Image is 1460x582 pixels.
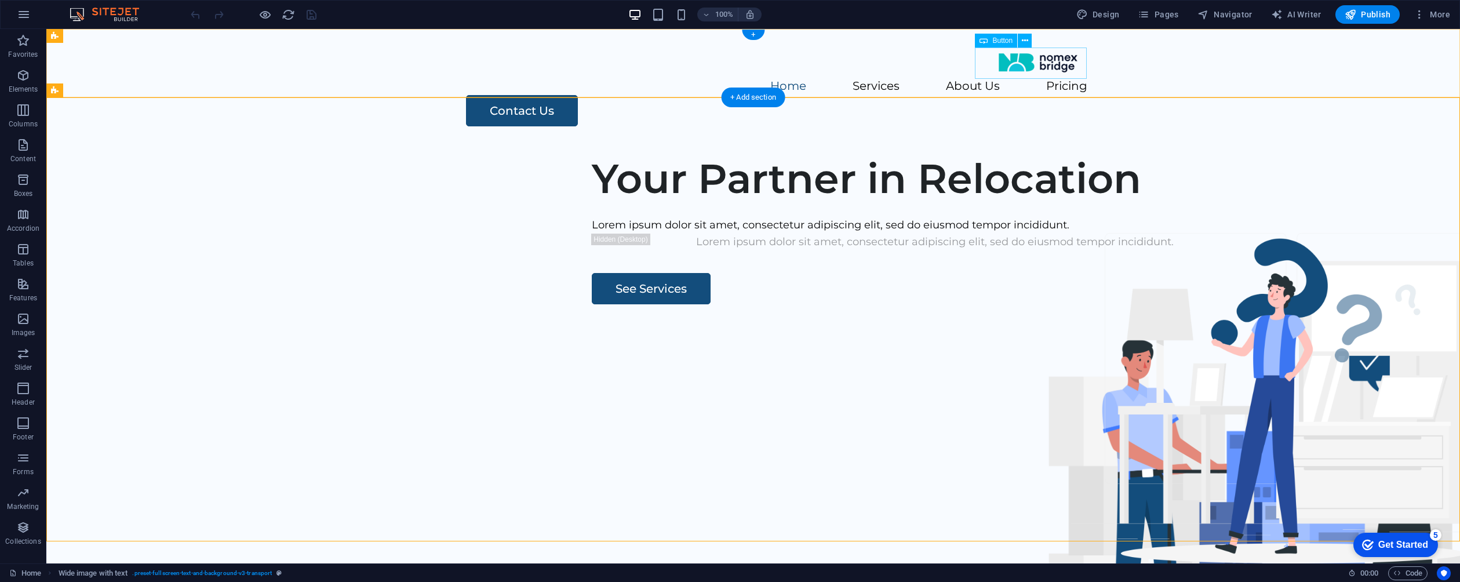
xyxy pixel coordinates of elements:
[9,6,94,30] div: Get Started 5 items remaining, 0% complete
[13,259,34,268] p: Tables
[67,8,154,21] img: Editor Logo
[14,189,33,198] p: Boxes
[1393,566,1422,580] span: Code
[10,154,36,163] p: Content
[1138,9,1178,20] span: Pages
[1388,566,1428,580] button: Code
[132,566,272,580] span: . preset-fullscreen-text-and-background-v3-transport
[1360,566,1378,580] span: 00 00
[7,502,39,511] p: Marketing
[1193,5,1257,24] button: Navigator
[5,537,41,546] p: Collections
[7,224,39,233] p: Accordion
[258,8,272,21] button: Click here to leave preview mode and continue editing
[8,50,38,59] p: Favorites
[276,570,282,576] i: This element is a customizable preset
[281,8,295,21] button: reload
[1133,5,1183,24] button: Pages
[1266,5,1326,24] button: AI Writer
[13,432,34,442] p: Footer
[1345,9,1390,20] span: Publish
[1335,5,1400,24] button: Publish
[1368,569,1370,577] span: :
[13,467,34,476] p: Forms
[282,8,295,21] i: Reload page
[9,293,37,303] p: Features
[12,328,35,337] p: Images
[12,398,35,407] p: Header
[742,30,764,40] div: +
[1076,9,1120,20] span: Design
[992,37,1013,44] span: Button
[14,363,32,372] p: Slider
[721,88,785,107] div: + Add section
[1072,5,1124,24] div: Design (Ctrl+Alt+Y)
[86,2,97,14] div: 5
[1437,566,1451,580] button: Usercentrics
[697,8,738,21] button: 100%
[1072,5,1124,24] button: Design
[1409,5,1455,24] button: More
[9,119,38,129] p: Columns
[1271,9,1321,20] span: AI Writer
[34,13,84,23] div: Get Started
[1348,566,1379,580] h6: Session time
[1414,9,1450,20] span: More
[9,85,38,94] p: Elements
[59,566,128,580] span: Click to select. Double-click to edit
[59,566,282,580] nav: breadcrumb
[715,8,733,21] h6: 100%
[9,566,41,580] a: Click to cancel selection. Double-click to open Pages
[745,9,755,20] i: On resize automatically adjust zoom level to fit chosen device.
[1197,9,1253,20] span: Navigator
